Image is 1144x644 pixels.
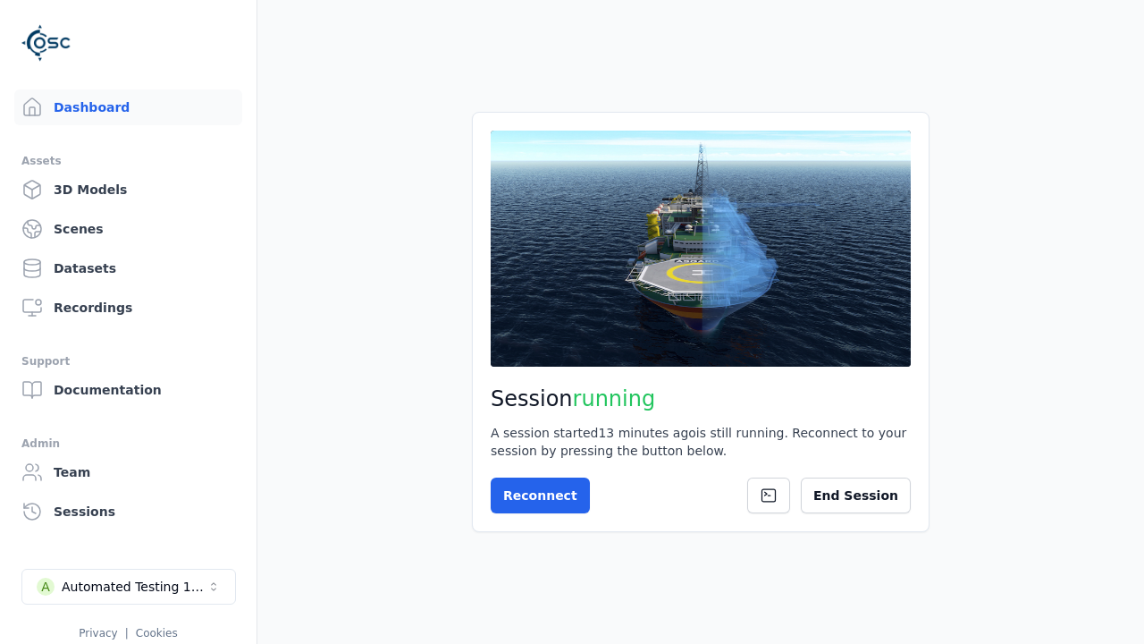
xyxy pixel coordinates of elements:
[136,627,178,640] a: Cookies
[14,372,242,408] a: Documentation
[491,478,590,513] button: Reconnect
[21,569,236,605] button: Select a workspace
[79,627,117,640] a: Privacy
[21,351,235,372] div: Support
[14,89,242,125] a: Dashboard
[573,386,656,411] span: running
[491,385,911,413] h2: Session
[21,18,71,68] img: Logo
[14,250,242,286] a: Datasets
[14,290,242,326] a: Recordings
[14,494,242,530] a: Sessions
[21,150,235,172] div: Assets
[21,433,235,454] div: Admin
[801,478,911,513] button: End Session
[62,578,206,596] div: Automated Testing 1 - Playwright
[37,578,55,596] div: A
[125,627,129,640] span: |
[14,172,242,208] a: 3D Models
[491,424,911,460] div: A session started 13 minutes ago is still running. Reconnect to your session by pressing the butt...
[14,211,242,247] a: Scenes
[14,454,242,490] a: Team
